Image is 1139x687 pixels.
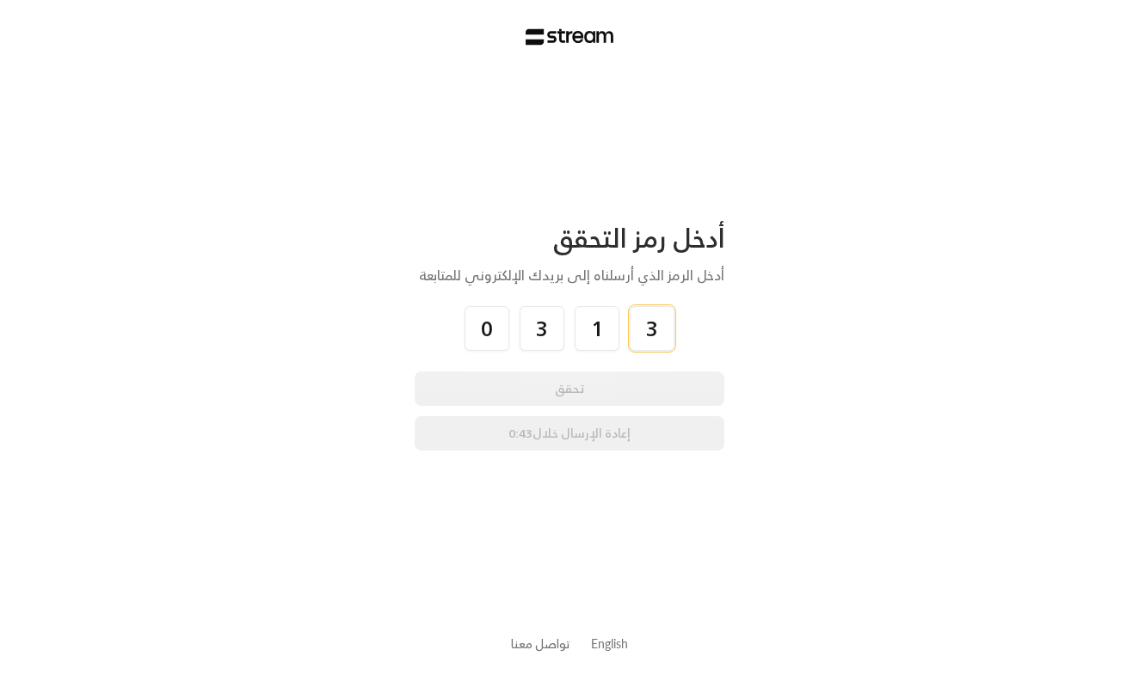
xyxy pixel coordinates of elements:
button: تواصل معنا [511,635,570,653]
div: أدخل رمز التحقق [415,222,724,255]
a: تواصل معنا [511,633,570,654]
div: أدخل الرمز الذي أرسلناه إلى بريدك الإلكتروني للمتابعة [415,265,724,285]
img: Stream Logo [526,28,614,46]
a: English [591,628,628,659]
